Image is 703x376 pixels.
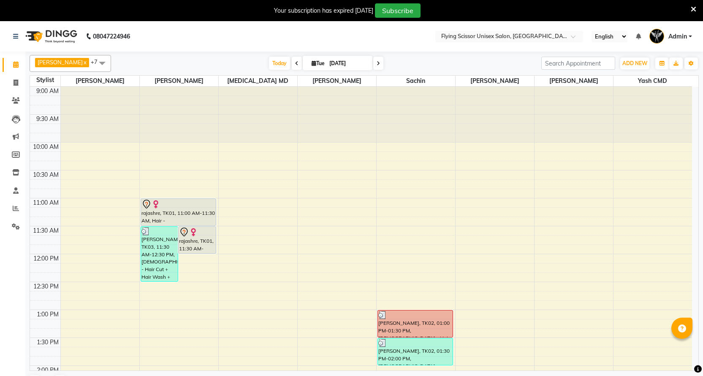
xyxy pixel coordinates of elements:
iframe: chat widget [668,342,695,368]
button: Subscribe [375,3,421,18]
span: [PERSON_NAME] [61,76,139,86]
input: Search Appointment [541,57,615,70]
span: [PERSON_NAME] [456,76,534,86]
span: Tue [309,60,327,66]
span: +7 [91,58,104,65]
div: 9:30 AM [35,115,60,124]
input: 2025-09-02 [327,57,369,70]
span: [PERSON_NAME] [38,59,83,66]
div: Your subscription has expired [DATE] [274,6,373,15]
div: [PERSON_NAME], TK03, 11:30 AM-12:30 PM, [DEMOGRAPHIC_DATA] - Hair Cut + Hair Wash + Styling,[DEMO... [141,227,178,281]
span: [PERSON_NAME] [535,76,613,86]
span: Admin [668,32,687,41]
div: Stylist [30,76,60,85]
div: 11:30 AM [31,226,60,235]
span: sachin [377,76,455,86]
span: Yash CMD [613,76,692,86]
span: Today [269,57,290,70]
div: 1:30 PM [35,338,60,347]
span: [PERSON_NAME] [140,76,218,86]
button: ADD NEW [620,58,649,69]
div: 2:00 PM [35,366,60,375]
div: 11:00 AM [31,198,60,207]
div: 9:00 AM [35,87,60,96]
a: x [83,59,87,66]
div: 12:30 PM [32,282,60,291]
div: rajashre, TK01, 11:00 AM-11:30 AM, Hair - [DEMOGRAPHIC_DATA] - Hair Cut + Hair Wash + Blow Dry [141,199,216,225]
span: [MEDICAL_DATA] MD [219,76,297,86]
div: rajashre, TK01, 11:30 AM-12:00 PM, Hair - [DEMOGRAPHIC_DATA] - Hair Cut + Hair Wash + Blow Dry [179,227,216,253]
span: ADD NEW [622,60,647,66]
b: 08047224946 [93,25,130,48]
div: 10:00 AM [31,143,60,151]
div: 10:30 AM [31,170,60,179]
div: [PERSON_NAME], TK02, 01:00 PM-01:30 PM, [DEMOGRAPHIC_DATA] - Hair Cut + Hair Wash + Styling [378,310,453,337]
img: Admin [649,29,664,44]
img: logo [22,25,79,48]
div: 1:00 PM [35,310,60,319]
div: [PERSON_NAME], TK02, 01:30 PM-02:00 PM, [DEMOGRAPHIC_DATA] - [PERSON_NAME] Styling [378,338,453,365]
span: [PERSON_NAME] [298,76,376,86]
div: 12:00 PM [32,254,60,263]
